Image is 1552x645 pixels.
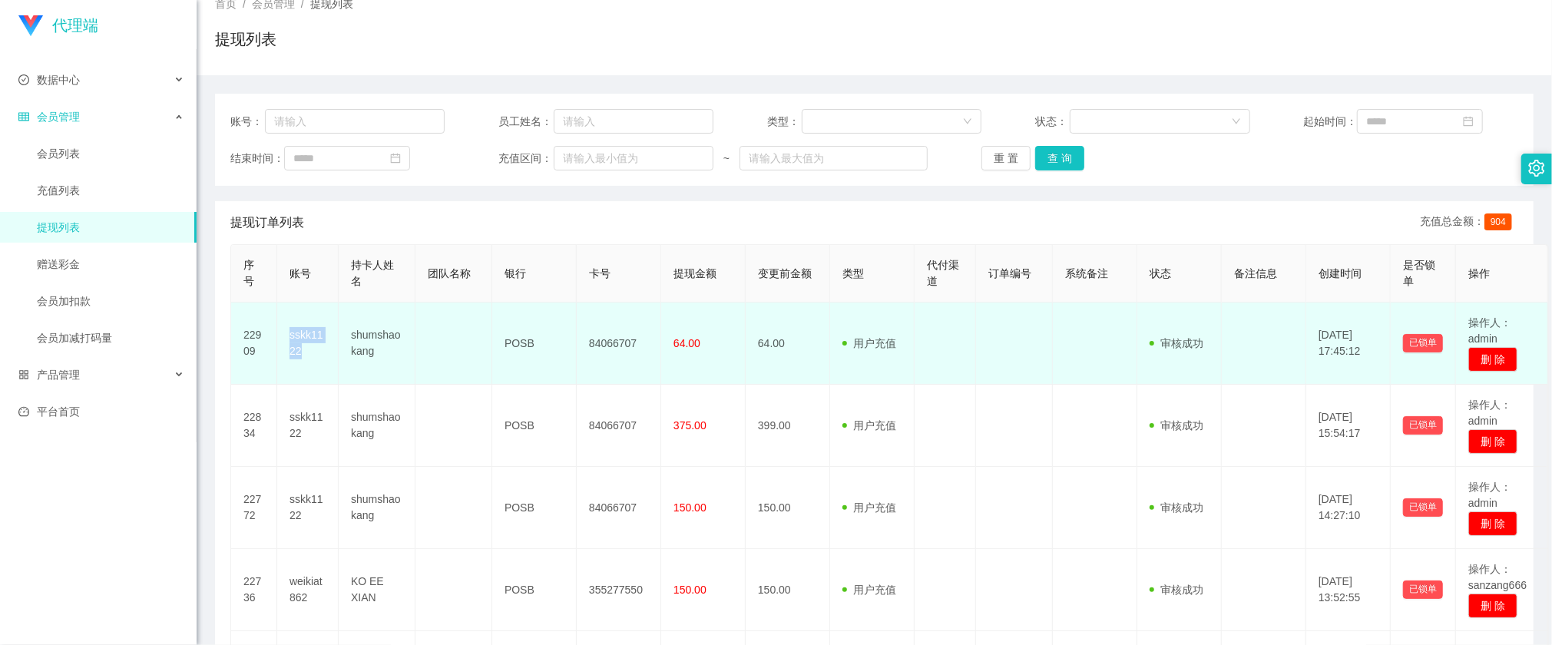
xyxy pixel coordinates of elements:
span: 备注信息 [1234,267,1277,279]
td: KO EE XIAN [339,549,415,631]
input: 请输入 [265,109,445,134]
span: 数据中心 [18,74,80,86]
a: 图标: dashboard平台首页 [18,396,184,427]
span: 审核成功 [1150,501,1203,514]
td: shumshaokang [339,467,415,549]
button: 已锁单 [1403,334,1443,352]
td: sskk1122 [277,303,339,385]
a: 代理端 [18,18,98,31]
span: 审核成功 [1150,419,1203,432]
td: 22772 [231,467,277,549]
span: 用户充值 [842,501,896,514]
span: 用户充值 [842,584,896,596]
td: 84066707 [577,385,661,467]
i: 图标: setting [1528,160,1545,177]
td: 84066707 [577,303,661,385]
button: 重 置 [981,146,1031,170]
td: 64.00 [746,303,830,385]
span: 150.00 [673,584,707,596]
span: 操作人：admin [1468,399,1511,427]
span: 团队名称 [428,267,471,279]
span: 产品管理 [18,369,80,381]
td: 150.00 [746,467,830,549]
span: 创建时间 [1319,267,1362,279]
i: 图标: down [1232,117,1241,127]
i: 图标: calendar [390,153,401,164]
td: [DATE] 17:45:12 [1306,303,1391,385]
span: 审核成功 [1150,584,1203,596]
i: 图标: appstore-o [18,369,29,380]
h1: 提现列表 [215,28,276,51]
td: shumshaokang [339,385,415,467]
td: shumshaokang [339,303,415,385]
td: POSB [492,385,577,467]
button: 查 询 [1035,146,1084,170]
i: 图标: calendar [1463,116,1474,127]
span: 持卡人姓名 [351,259,394,287]
span: 类型： [767,114,802,130]
a: 赠送彩金 [37,249,184,279]
button: 删 除 [1468,347,1517,372]
input: 请输入最大值为 [740,146,928,170]
a: 充值列表 [37,175,184,206]
button: 删 除 [1468,594,1517,618]
span: 序号 [243,259,254,287]
a: 会员加减打码量 [37,322,184,353]
button: 已锁单 [1403,580,1443,599]
span: 类型 [842,267,864,279]
td: 22834 [231,385,277,467]
div: 充值总金额： [1420,213,1518,232]
span: 变更前金额 [758,267,812,279]
i: 图标: check-circle-o [18,74,29,85]
span: 卡号 [589,267,611,279]
span: 状态： [1035,114,1070,130]
td: POSB [492,303,577,385]
button: 已锁单 [1403,498,1443,517]
span: 结束时间： [230,150,284,167]
input: 请输入 [554,109,713,134]
span: 操作 [1468,267,1490,279]
span: 用户充值 [842,337,896,349]
span: 操作人：admin [1468,481,1511,509]
span: 员工姓名： [498,114,554,130]
td: 84066707 [577,467,661,549]
td: [DATE] 13:52:55 [1306,549,1391,631]
span: 提现订单列表 [230,213,304,232]
span: 起始时间： [1303,114,1357,130]
td: 399.00 [746,385,830,467]
td: sskk1122 [277,467,339,549]
span: 状态 [1150,267,1171,279]
span: 审核成功 [1150,337,1203,349]
a: 提现列表 [37,212,184,243]
input: 请输入最小值为 [554,146,713,170]
span: 会员管理 [18,111,80,123]
td: POSB [492,549,577,631]
td: [DATE] 15:54:17 [1306,385,1391,467]
span: 64.00 [673,337,700,349]
span: 150.00 [673,501,707,514]
span: 是否锁单 [1403,259,1435,287]
span: 充值区间： [498,150,554,167]
span: 375.00 [673,419,707,432]
span: 系统备注 [1065,267,1108,279]
span: 操作人：admin [1468,316,1511,345]
span: 订单编号 [988,267,1031,279]
span: 银行 [505,267,526,279]
span: 代付渠道 [927,259,959,287]
span: ~ [713,150,740,167]
h1: 代理端 [52,1,98,50]
span: 操作人：sanzang666 [1468,563,1527,591]
td: 150.00 [746,549,830,631]
button: 删 除 [1468,511,1517,536]
span: 账号 [290,267,311,279]
span: 904 [1484,213,1512,230]
td: sskk1122 [277,385,339,467]
td: weikiat862 [277,549,339,631]
img: logo.9652507e.png [18,15,43,37]
a: 会员加扣款 [37,286,184,316]
td: 22736 [231,549,277,631]
i: 图标: table [18,111,29,122]
span: 账号： [230,114,265,130]
button: 删 除 [1468,429,1517,454]
td: 355277550 [577,549,661,631]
